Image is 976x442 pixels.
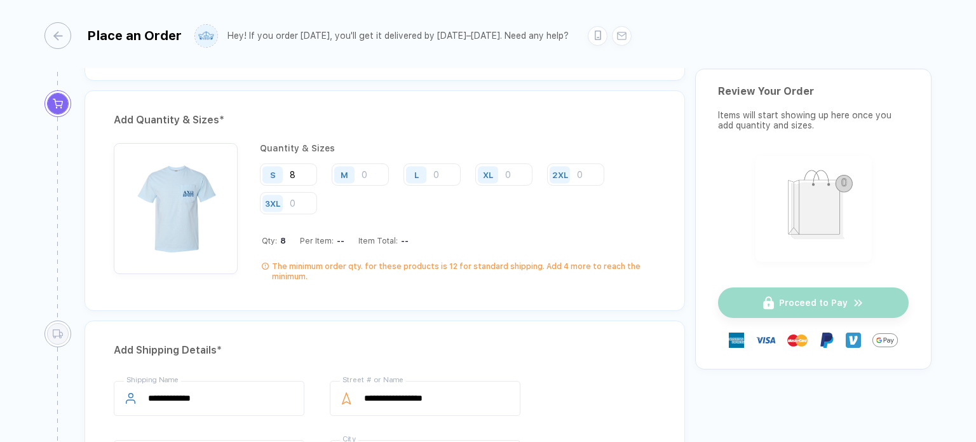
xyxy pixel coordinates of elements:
div: 3XL [265,198,280,208]
img: Venmo [846,333,861,348]
div: Items will start showing up here once you add quantity and sizes. [718,110,909,130]
div: Hey! If you order [DATE], you'll get it delivered by [DATE]–[DATE]. Need any help? [227,31,569,41]
div: Quantity & Sizes [260,143,656,153]
img: visa [756,330,776,350]
div: Qty: [262,236,286,245]
img: shopping_bag.png [761,162,866,254]
div: Review Your Order [718,85,909,97]
div: Add Quantity & Sizes [114,110,656,130]
img: master-card [787,330,808,350]
div: Item Total: [358,236,409,245]
div: S [270,170,276,179]
img: user profile [195,25,217,47]
img: express [729,333,744,348]
div: Per Item: [300,236,344,245]
div: Place an Order [87,28,182,43]
span: 8 [277,236,286,245]
div: M [341,170,348,179]
img: GPay [872,328,898,353]
div: 2XL [552,170,568,179]
div: Add Shipping Details [114,340,656,361]
div: XL [483,170,493,179]
div: -- [398,236,409,245]
div: -- [334,236,344,245]
div: L [414,170,419,179]
img: Paypal [819,333,834,348]
div: The minimum order qty. for these products is 12 for standard shipping. Add 4 more to reach the mi... [272,261,656,282]
img: ac65b286-a8b3-46dc-8f36-947acb3105e9_nt_front_1756396114708.jpg [120,149,231,261]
